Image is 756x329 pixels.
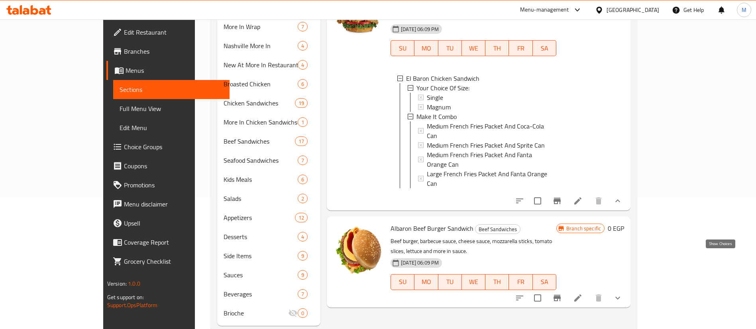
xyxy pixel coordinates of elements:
[298,233,307,241] span: 4
[217,227,320,246] div: Desserts4
[298,194,308,203] div: items
[589,191,608,210] button: delete
[391,40,414,56] button: SU
[126,66,223,75] span: Menus
[533,40,556,56] button: SA
[442,43,459,54] span: TU
[120,85,223,94] span: Sections
[295,136,308,146] div: items
[298,232,308,241] div: items
[548,191,567,210] button: Branch-specific-item
[414,40,438,56] button: MO
[298,270,308,280] div: items
[224,194,298,203] span: Salads
[510,288,529,308] button: sort-choices
[475,225,520,234] span: Beef Sandwiches
[106,175,230,195] a: Promotions
[563,225,604,232] span: Branch specific
[106,137,230,156] a: Choice Groups
[462,40,485,56] button: WE
[217,189,320,208] div: Salads2
[298,157,307,164] span: 7
[298,22,308,31] div: items
[298,42,307,50] span: 4
[106,42,230,61] a: Branches
[224,22,298,31] span: More In Wrap
[298,289,308,299] div: items
[536,43,553,54] span: SA
[120,104,223,113] span: Full Menu View
[427,121,550,140] span: Medium French Fries Packet And Coca-Cola Can
[438,274,462,290] button: TU
[124,142,223,152] span: Choice Groups
[742,6,746,14] span: M
[520,5,569,15] div: Menu-management
[298,23,307,31] span: 7
[298,119,307,126] span: 1
[333,223,384,274] img: Albaron Beef Burger Sandwich
[217,93,320,113] div: Chicken Sandwiches19
[298,308,308,318] div: items
[217,132,320,151] div: Beef Sandwiches17
[298,61,307,69] span: 4
[217,208,320,227] div: Appetizers12
[224,79,298,89] span: Broasted Chicken
[295,138,307,145] span: 17
[124,27,223,37] span: Edit Restaurant
[224,213,295,222] span: Appetizers
[416,112,457,121] span: Make It Combo
[398,259,442,267] span: [DATE] 06:09 PM
[295,213,308,222] div: items
[406,74,479,83] span: El Baron Chicken Sandwich
[224,98,295,108] span: Chicken Sandwiches
[224,175,298,184] span: Kids Meals
[298,176,307,183] span: 6
[124,257,223,266] span: Grocery Checklist
[536,276,553,288] span: SA
[217,151,320,170] div: Seafood Sandwiches7
[489,43,506,54] span: TH
[489,276,506,288] span: TH
[427,102,451,112] span: Magnum
[442,276,459,288] span: TU
[124,199,223,209] span: Menu disclaimer
[224,251,298,261] span: Side Items
[298,41,308,51] div: items
[298,195,307,202] span: 2
[224,289,298,299] span: Beverages
[608,223,624,234] h6: 0 EGP
[113,80,230,99] a: Sections
[509,40,532,56] button: FR
[124,47,223,56] span: Branches
[427,169,550,188] span: Large French Fries Packet And Fanta Orange Can
[509,274,532,290] button: FR
[124,180,223,190] span: Promotions
[465,276,482,288] span: WE
[427,140,545,150] span: Medium French Fries Packet And Sprite Can
[128,278,140,289] span: 1.0.0
[224,232,298,241] span: Desserts
[124,161,223,171] span: Coupons
[529,290,546,306] span: Select to update
[224,270,298,280] span: Sauces
[106,233,230,252] a: Coverage Report
[224,156,298,165] div: Seafood Sandwiches
[224,117,298,127] div: More In Chicken Sandwichs
[288,308,298,318] svg: Inactive section
[217,113,320,132] div: More In Chicken Sandwichs1
[107,278,127,289] span: Version:
[398,25,442,33] span: [DATE] 06:09 PM
[512,276,529,288] span: FR
[465,43,482,54] span: WE
[217,304,320,323] div: Brioche0
[224,308,288,318] div: Brioche
[224,41,298,51] span: Nashville More In
[298,175,308,184] div: items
